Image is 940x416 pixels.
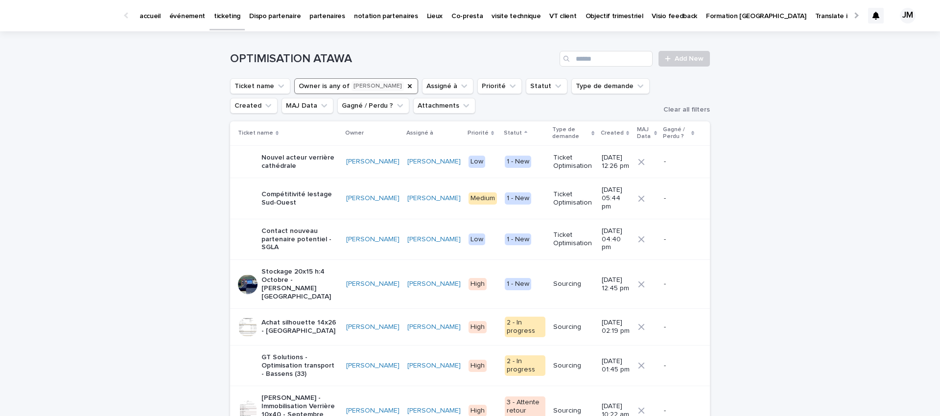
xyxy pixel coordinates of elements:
[230,145,710,178] tr: Nouvel acteur verrière cathédrale[PERSON_NAME] [PERSON_NAME] Low1 - NewTicket Optimisation[DATE] ...
[602,276,630,293] p: [DATE] 12:45 pm
[346,407,399,415] a: [PERSON_NAME]
[230,78,290,94] button: Ticket name
[469,321,487,333] div: High
[422,78,473,94] button: Assigné à
[20,6,115,25] img: Ls34BcGeRexTGTNfXpUC
[230,178,710,219] tr: Compétitivité lestage Sud-Ouest[PERSON_NAME] [PERSON_NAME] Medium1 - NewTicket Optimisation[DATE]...
[552,124,589,142] p: Type de demande
[602,154,630,170] p: [DATE] 12:26 pm
[346,194,399,203] a: [PERSON_NAME]
[505,355,545,376] div: 2 - In progress
[663,106,710,113] span: Clear all filters
[505,233,531,246] div: 1 - New
[505,192,531,205] div: 1 - New
[230,98,278,114] button: Created
[664,323,694,331] p: -
[406,128,433,139] p: Assigné à
[526,78,567,94] button: Statut
[230,345,710,386] tr: GT Solutions - Optimisation transport - Bassens (33)[PERSON_NAME] [PERSON_NAME] High2 - In progre...
[346,323,399,331] a: [PERSON_NAME]
[637,124,652,142] p: MAJ Data
[230,260,710,309] tr: Stockage 20x15 h:4 Octobre - [PERSON_NAME][GEOGRAPHIC_DATA][PERSON_NAME] [PERSON_NAME] High1 - Ne...
[407,407,461,415] a: [PERSON_NAME]
[602,227,630,252] p: [DATE] 04:40 pm
[656,106,710,113] button: Clear all filters
[407,235,461,244] a: [PERSON_NAME]
[345,128,364,139] p: Owner
[664,280,694,288] p: -
[469,192,497,205] div: Medium
[407,280,461,288] a: [PERSON_NAME]
[553,407,593,415] p: Sourcing
[504,128,522,139] p: Statut
[230,219,710,259] tr: Contact nouveau partenaire potentiel - SGLA[PERSON_NAME] [PERSON_NAME] Low1 - NewTicket Optimisat...
[505,278,531,290] div: 1 - New
[505,156,531,168] div: 1 - New
[407,158,461,166] a: [PERSON_NAME]
[553,154,593,170] p: Ticket Optimisation
[602,357,630,374] p: [DATE] 01:45 pm
[468,128,489,139] p: Priorité
[571,78,650,94] button: Type de demande
[477,78,522,94] button: Priorité
[337,98,409,114] button: Gagné / Perdu ?
[230,309,710,346] tr: Achat silhouette 14x26 - [GEOGRAPHIC_DATA][PERSON_NAME] [PERSON_NAME] High2 - In progressSourcing...
[346,362,399,370] a: [PERSON_NAME]
[346,158,399,166] a: [PERSON_NAME]
[469,360,487,372] div: High
[407,194,461,203] a: [PERSON_NAME]
[664,407,694,415] p: -
[346,235,399,244] a: [PERSON_NAME]
[553,231,593,248] p: Ticket Optimisation
[900,8,916,23] div: JM
[553,362,593,370] p: Sourcing
[664,362,694,370] p: -
[407,323,461,331] a: [PERSON_NAME]
[664,235,694,244] p: -
[469,278,487,290] div: High
[261,268,338,300] p: Stockage 20x15 h:4 Octobre - [PERSON_NAME][GEOGRAPHIC_DATA]
[553,323,593,331] p: Sourcing
[658,51,710,67] a: Add New
[261,190,338,207] p: Compétitivité lestage Sud-Ouest
[261,227,338,252] p: Contact nouveau partenaire potentiel - SGLA
[601,128,624,139] p: Created
[553,280,593,288] p: Sourcing
[663,124,689,142] p: Gagné / Perdu ?
[469,233,485,246] div: Low
[238,128,273,139] p: Ticket name
[230,52,556,66] h1: OPTIMISATION ATAWA
[261,353,338,378] p: GT Solutions - Optimisation transport - Bassens (33)
[602,186,630,210] p: [DATE] 05:44 pm
[282,98,333,114] button: MAJ Data
[664,158,694,166] p: -
[664,194,694,203] p: -
[560,51,653,67] input: Search
[505,317,545,337] div: 2 - In progress
[294,78,418,94] button: Owner
[469,156,485,168] div: Low
[261,319,338,335] p: Achat silhouette 14x26 - [GEOGRAPHIC_DATA]
[407,362,461,370] a: [PERSON_NAME]
[675,55,704,62] span: Add New
[261,154,338,170] p: Nouvel acteur verrière cathédrale
[346,280,399,288] a: [PERSON_NAME]
[602,319,630,335] p: [DATE] 02:19 pm
[553,190,593,207] p: Ticket Optimisation
[413,98,475,114] button: Attachments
